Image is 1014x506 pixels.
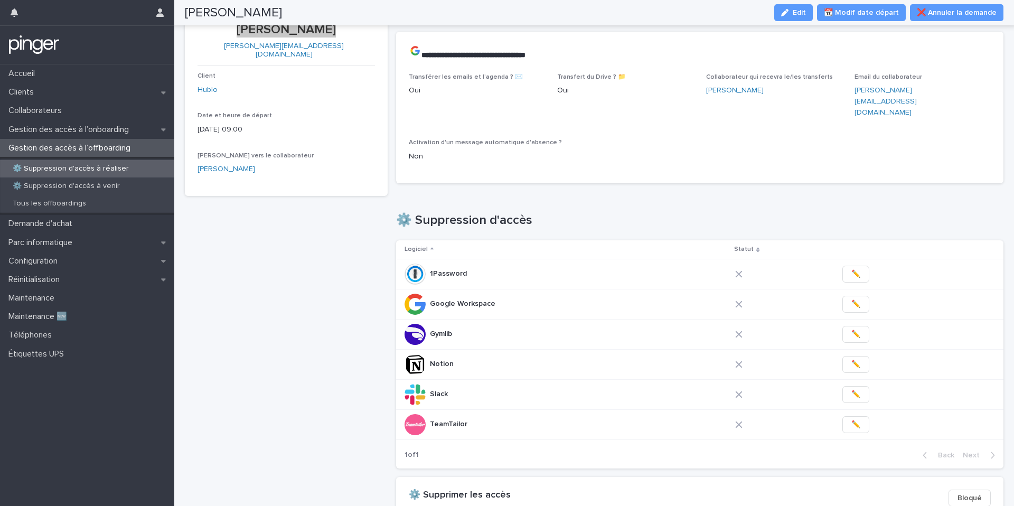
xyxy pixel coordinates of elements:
span: ✏️ [851,359,860,370]
a: [PERSON_NAME] [706,85,764,96]
button: ✏️ [842,416,869,433]
span: ✏️ [851,299,860,310]
p: Collaborateurs [4,106,70,116]
span: Back [932,452,954,459]
p: Étiquettes UPS [4,349,72,359]
p: Maintenance [4,293,63,303]
h2: [PERSON_NAME] [185,5,282,21]
button: Next [959,451,1003,460]
span: Edit [793,9,806,16]
p: Gymlib [430,327,454,339]
p: Accueil [4,69,43,79]
tr: GymlibGymlib ✏️ [396,319,1004,349]
button: Edit [774,4,813,21]
a: [PERSON_NAME][EMAIL_ADDRESS][DOMAIN_NAME] [224,42,344,59]
p: Gestion des accès à l’offboarding [4,143,139,153]
button: ❌ Annuler la demande [910,4,1003,21]
button: 📆 Modif date départ [817,4,906,21]
button: ✏️ [842,356,869,373]
p: Non [409,151,991,162]
p: ⚙️ Suppression d'accès à réaliser [4,164,137,173]
span: Email du collaborateur [855,74,922,80]
p: Demande d'achat [4,219,81,229]
button: ✏️ [842,326,869,343]
span: 📆 Modif date départ [824,7,899,18]
p: Google Workspace [430,297,497,308]
button: ✏️ [842,266,869,283]
span: ✏️ [851,389,860,400]
a: [PERSON_NAME][EMAIL_ADDRESS][DOMAIN_NAME] [855,87,917,116]
span: Activation d'un message automatique d'absence ? [409,139,562,146]
p: Parc informatique [4,238,81,248]
span: Next [963,452,986,459]
tr: NotionNotion ✏️ [396,349,1004,379]
p: Réinitialisation [4,275,68,285]
img: mTgBEunGTSyRkCgitkcU [8,34,60,55]
h2: ⚙️ Supprimer les accès [409,490,511,501]
span: Transfert du Drive ? 📁 [557,74,626,80]
span: Bloqué [957,493,982,503]
tr: SlackSlack ✏️ [396,379,1004,409]
span: ❌ Annuler la demande [917,7,997,18]
span: Date et heure de départ [198,113,272,119]
p: Statut [734,243,754,255]
p: Logiciel [405,243,428,255]
p: Maintenance 🆕 [4,312,76,322]
span: ✏️ [851,329,860,340]
span: Collaborateur qui recevra le/les transferts [706,74,833,80]
a: [PERSON_NAME] [198,164,255,175]
p: Oui [557,85,693,96]
p: Clients [4,87,42,97]
p: Slack [430,388,450,399]
p: ⚙️ Suppression d'accès à venir [4,182,128,191]
p: 1Password [430,267,469,278]
p: Tous les offboardings [4,199,95,208]
button: ✏️ [842,296,869,313]
p: Notion [430,358,456,369]
tr: Google WorkspaceGoogle Workspace ✏️ [396,289,1004,319]
button: ✏️ [842,386,869,403]
tr: TeamTailorTeamTailor ✏️ [396,409,1004,439]
a: Hublo [198,85,218,96]
p: Téléphones [4,330,60,340]
span: Transférer les emails et l'agenda ? ✉️ [409,74,523,80]
p: [DATE] 09:00 [198,124,375,135]
h1: ⚙️ Suppression d'accès [396,213,1004,228]
p: Gestion des accès à l’onboarding [4,125,137,135]
tr: 1Password1Password ✏️ [396,259,1004,289]
p: TeamTailor [430,418,470,429]
span: ✏️ [851,269,860,279]
span: Client [198,73,215,79]
p: Configuration [4,256,66,266]
p: Oui [409,85,545,96]
p: [PERSON_NAME] [198,22,375,38]
span: [PERSON_NAME] vers le collaborateur [198,153,314,159]
img: images [409,44,421,57]
span: ✏️ [851,419,860,430]
p: 1 of 1 [396,442,427,468]
button: Back [914,451,959,460]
